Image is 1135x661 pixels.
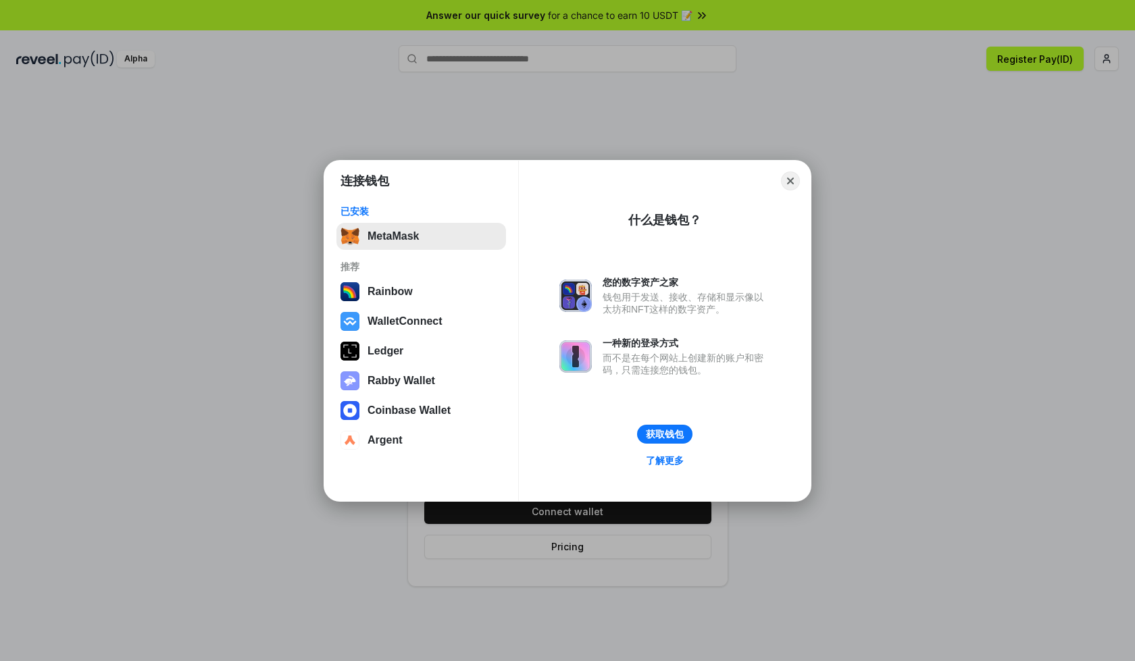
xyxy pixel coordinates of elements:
[368,404,451,417] div: Coinbase Wallet
[340,205,502,217] div: 已安装
[340,173,389,189] h1: 连接钱包
[646,454,684,467] div: 了解更多
[340,431,359,450] img: svg+xml,%3Csvg%20width%3D%2228%22%20height%3D%2228%22%20viewBox%3D%220%200%2028%2028%22%20fill%3D...
[603,337,770,349] div: 一种新的登录方式
[336,397,506,424] button: Coinbase Wallet
[336,223,506,250] button: MetaMask
[603,276,770,288] div: 您的数字资产之家
[336,367,506,394] button: Rabby Wallet
[368,345,403,357] div: Ledger
[340,282,359,301] img: svg+xml,%3Csvg%20width%3D%22120%22%20height%3D%22120%22%20viewBox%3D%220%200%20120%20120%22%20fil...
[340,342,359,361] img: svg+xml,%3Csvg%20xmlns%3D%22http%3A%2F%2Fwww.w3.org%2F2000%2Fsvg%22%20width%3D%2228%22%20height%3...
[368,286,413,298] div: Rainbow
[638,452,692,469] a: 了解更多
[559,280,592,312] img: svg+xml,%3Csvg%20xmlns%3D%22http%3A%2F%2Fwww.w3.org%2F2000%2Fsvg%22%20fill%3D%22none%22%20viewBox...
[340,227,359,246] img: svg+xml,%3Csvg%20fill%3D%22none%22%20height%3D%2233%22%20viewBox%3D%220%200%2035%2033%22%20width%...
[336,338,506,365] button: Ledger
[340,312,359,331] img: svg+xml,%3Csvg%20width%3D%2228%22%20height%3D%2228%22%20viewBox%3D%220%200%2028%2028%22%20fill%3D...
[781,171,800,190] button: Close
[340,401,359,420] img: svg+xml,%3Csvg%20width%3D%2228%22%20height%3D%2228%22%20viewBox%3D%220%200%2028%2028%22%20fill%3D...
[628,212,701,228] div: 什么是钱包？
[368,434,403,446] div: Argent
[368,375,435,387] div: Rabby Wallet
[603,352,770,376] div: 而不是在每个网站上创建新的账户和密码，只需连接您的钱包。
[368,230,419,242] div: MetaMask
[336,427,506,454] button: Argent
[336,308,506,335] button: WalletConnect
[340,261,502,273] div: 推荐
[559,340,592,373] img: svg+xml,%3Csvg%20xmlns%3D%22http%3A%2F%2Fwww.w3.org%2F2000%2Fsvg%22%20fill%3D%22none%22%20viewBox...
[340,371,359,390] img: svg+xml,%3Csvg%20xmlns%3D%22http%3A%2F%2Fwww.w3.org%2F2000%2Fsvg%22%20fill%3D%22none%22%20viewBox...
[368,315,443,327] div: WalletConnect
[646,428,684,440] div: 获取钱包
[637,425,692,444] button: 获取钱包
[603,291,770,315] div: 钱包用于发送、接收、存储和显示像以太坊和NFT这样的数字资产。
[336,278,506,305] button: Rainbow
